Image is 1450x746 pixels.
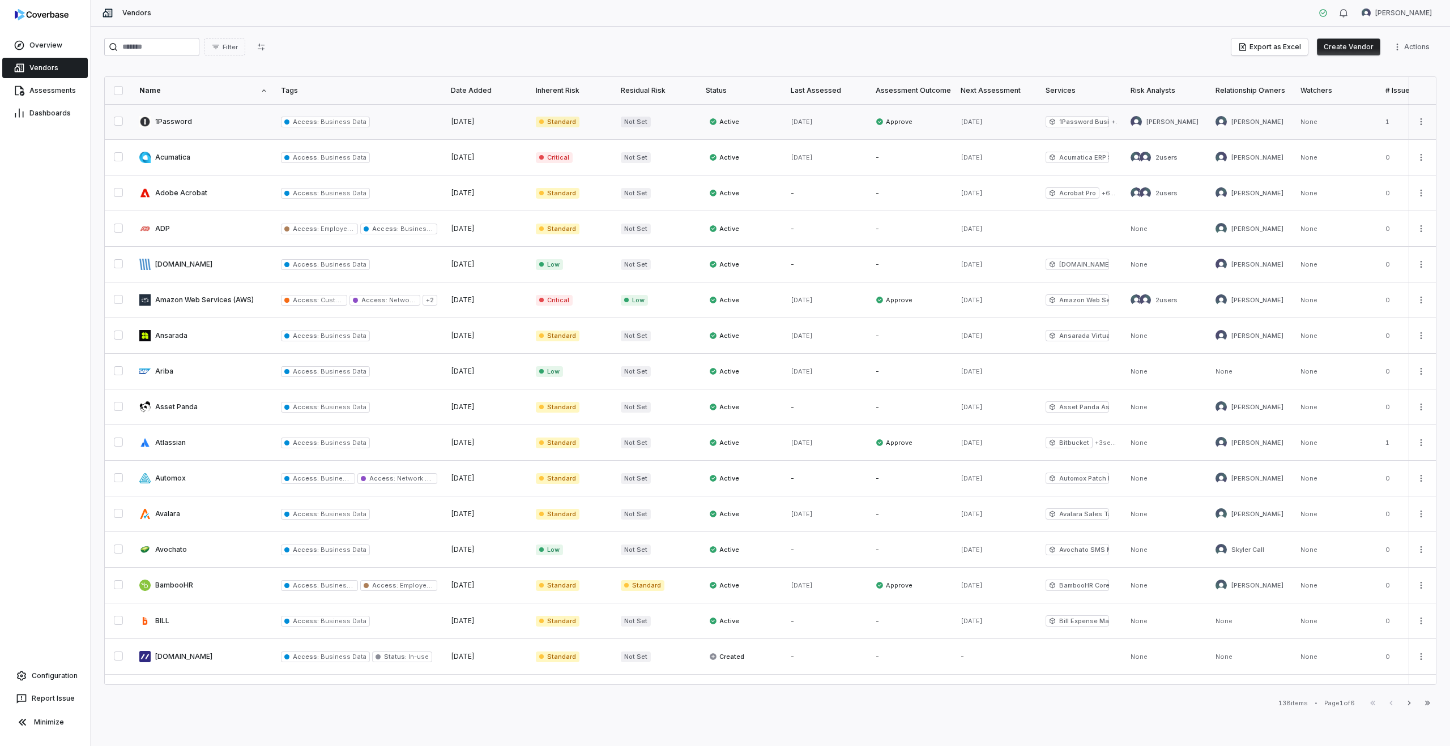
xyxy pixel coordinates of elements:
[709,581,739,590] span: Active
[709,295,739,305] span: Active
[709,224,739,233] span: Active
[621,295,648,306] span: Low
[791,118,813,126] span: [DATE]
[1146,118,1199,126] span: [PERSON_NAME]
[2,58,88,78] a: Vendors
[791,332,813,340] span: [DATE]
[1231,581,1283,590] span: [PERSON_NAME]
[784,461,869,496] td: -
[1140,187,1151,199] img: Mike Phillips avatar
[1155,153,1178,161] span: 2 users
[1412,470,1430,487] button: More actions
[1131,187,1142,199] img: Mike Lewis avatar
[1317,38,1380,55] button: Create Vendor
[784,675,869,710] td: -
[536,473,579,484] span: Standard
[961,546,983,554] span: [DATE]
[1216,401,1227,413] img: Marty Breen avatar
[869,354,954,389] td: -
[1412,505,1430,522] button: More actions
[1046,187,1099,199] span: Acrobat Pro
[2,80,88,101] a: Assessments
[621,616,651,627] span: Not Set
[319,367,366,375] span: Business Data
[32,671,78,680] span: Configuration
[451,295,475,304] span: [DATE]
[791,153,813,161] span: [DATE]
[536,402,579,413] span: Standard
[621,509,651,520] span: Not Set
[791,86,862,95] div: Last Assessed
[122,8,151,18] span: Vendors
[451,545,475,554] span: [DATE]
[1362,8,1371,18] img: Mike Lewis avatar
[709,117,739,126] span: Active
[709,260,739,269] span: Active
[319,439,366,447] span: Business Data
[869,496,954,532] td: -
[536,509,579,520] span: Standard
[1231,189,1283,198] span: [PERSON_NAME]
[1046,152,1109,163] span: Acumatica ERP Systems
[293,225,319,233] span: Access :
[1355,5,1439,22] button: Mike Lewis avatar[PERSON_NAME]
[709,616,739,625] span: Active
[1131,86,1202,95] div: Risk Analysts
[621,86,692,95] div: Residual Risk
[1412,648,1430,665] button: More actions
[621,152,651,163] span: Not Set
[372,225,398,233] span: Access :
[1131,152,1142,163] img: Mike Lewis avatar
[451,581,475,589] span: [DATE]
[1216,187,1227,199] img: Marty Breen avatar
[1412,541,1430,558] button: More actions
[451,474,475,482] span: [DATE]
[293,153,319,161] span: Access :
[784,247,869,282] td: -
[869,175,954,211] td: -
[869,639,954,675] td: -
[709,402,739,411] span: Active
[791,510,813,518] span: [DATE]
[621,402,651,413] span: Not Set
[791,581,813,589] span: [DATE]
[1102,189,1117,198] span: + 6 services
[293,510,319,518] span: Access :
[1111,118,1117,126] span: + 1 services
[791,439,813,447] span: [DATE]
[1324,699,1355,708] div: Page 1 of 6
[319,510,366,518] span: Business Data
[2,35,88,55] a: Overview
[407,653,429,661] span: In-use
[709,652,744,661] span: Created
[319,118,366,126] span: Business Data
[293,367,319,375] span: Access :
[869,461,954,496] td: -
[1216,330,1227,341] img: Bryce Higbee avatar
[1231,260,1283,269] span: [PERSON_NAME]
[1131,294,1142,306] img: Mike Lewis avatar
[319,617,366,625] span: Business Data
[319,332,366,340] span: Business Data
[869,247,954,282] td: -
[536,295,573,306] span: Critical
[536,259,563,270] span: Low
[5,666,86,686] a: Configuration
[451,367,475,375] span: [DATE]
[1216,259,1227,270] img: David Pearson avatar
[1412,327,1430,344] button: More actions
[1216,508,1227,520] img: Kim Sorensen avatar
[869,389,954,425] td: -
[961,153,983,161] span: [DATE]
[961,581,983,589] span: [DATE]
[876,86,947,95] div: Assessment Outcome
[293,653,319,661] span: Access :
[1216,437,1227,448] img: Marty Breen avatar
[451,509,475,518] span: [DATE]
[399,225,446,233] span: Business Data
[1216,544,1227,555] img: Skyler Call avatar
[34,718,64,727] span: Minimize
[1046,116,1109,127] span: 1Password Business
[1231,439,1283,447] span: [PERSON_NAME]
[1046,259,1109,270] span: [DOMAIN_NAME] Account Data Management Software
